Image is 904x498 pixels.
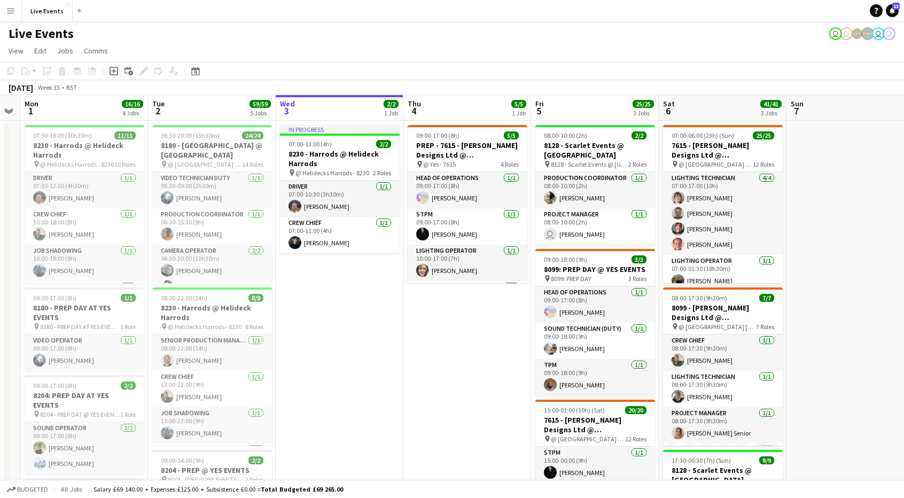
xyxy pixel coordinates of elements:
span: All jobs [59,485,84,493]
app-user-avatar: Production Managers [861,27,874,40]
div: [DATE] [9,82,33,93]
a: Edit [30,44,51,58]
h1: Live Events [9,26,74,42]
a: View [4,44,28,58]
a: Jobs [53,44,77,58]
div: Salary £69 140.00 + Expenses £125.00 + Subsistence £0.00 = [93,485,343,493]
span: Comms [84,46,108,56]
app-user-avatar: Production Managers [851,27,863,40]
button: Budgeted [5,484,50,495]
div: BST [66,83,77,91]
span: 13 [892,3,900,10]
a: Comms [80,44,112,58]
app-user-avatar: Eden Hopkins [829,27,842,40]
span: Edit [34,46,46,56]
span: Budgeted [17,486,48,493]
span: Week 35 [35,83,62,91]
app-user-avatar: Technical Department [872,27,885,40]
span: Total Budgeted £69 265.00 [261,485,343,493]
span: Jobs [57,46,73,56]
a: 13 [886,4,899,17]
button: Live Events [22,1,73,21]
app-user-avatar: Akash Karegoudar [840,27,853,40]
span: View [9,46,24,56]
app-user-avatar: Technical Department [883,27,895,40]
